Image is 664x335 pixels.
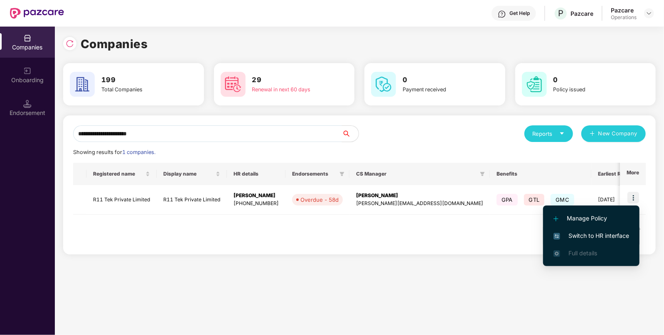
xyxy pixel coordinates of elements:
[620,163,646,185] th: More
[403,75,474,86] h3: 0
[23,100,32,108] img: svg+xml;base64,PHN2ZyB3aWR0aD0iMTQuNSIgaGVpZ2h0PSIxNC41IiB2aWV3Qm94PSIwIDAgMTYgMTYiIGZpbGw9Im5vbm...
[300,196,339,204] div: Overdue - 58d
[292,171,336,177] span: Endorsements
[524,194,545,205] span: GTL
[553,86,625,94] div: Policy issued
[157,185,227,215] td: R11 Tek Private Limited
[559,131,565,136] span: caret-down
[553,250,560,257] img: svg+xml;base64,PHN2ZyB4bWxucz0iaHR0cDovL3d3dy53My5vcmcvMjAwMC9zdmciIHdpZHRoPSIxNi4zNjMiIGhlaWdodD...
[234,200,279,208] div: [PHONE_NUMBER]
[101,75,173,86] h3: 199
[522,72,547,97] img: svg+xml;base64,PHN2ZyB4bWxucz0iaHR0cDovL3d3dy53My5vcmcvMjAwMC9zdmciIHdpZHRoPSI2MCIgaGVpZ2h0PSI2MC...
[342,130,359,137] span: search
[553,75,625,86] h3: 0
[627,192,639,203] img: icon
[356,200,483,208] div: [PERSON_NAME][EMAIL_ADDRESS][DOMAIN_NAME]
[509,10,530,17] div: Get Help
[86,163,157,185] th: Registered name
[101,86,173,94] div: Total Companies
[551,194,574,205] span: GMC
[157,163,227,185] th: Display name
[611,14,637,21] div: Operations
[611,6,637,14] div: Pazcare
[490,163,591,185] th: Benefits
[86,185,157,215] td: R11 Tek Private Limited
[339,171,344,176] span: filter
[163,171,214,177] span: Display name
[66,39,74,48] img: svg+xml;base64,PHN2ZyBpZD0iUmVsb2FkLTMyeDMyIiB4bWxucz0iaHR0cDovL3d3dy53My5vcmcvMjAwMC9zdmciIHdpZH...
[342,125,359,142] button: search
[10,8,64,19] img: New Pazcare Logo
[122,149,155,155] span: 1 companies.
[23,34,32,42] img: svg+xml;base64,PHN2ZyBpZD0iQ29tcGFuaWVzIiB4bWxucz0iaHR0cDovL3d3dy53My5vcmcvMjAwMC9zdmciIHdpZHRoPS...
[252,75,324,86] h3: 29
[221,72,246,97] img: svg+xml;base64,PHN2ZyB4bWxucz0iaHR0cDovL3d3dy53My5vcmcvMjAwMC9zdmciIHdpZHRoPSI2MCIgaGVpZ2h0PSI2MC...
[403,86,474,94] div: Payment received
[70,72,95,97] img: svg+xml;base64,PHN2ZyB4bWxucz0iaHR0cDovL3d3dy53My5vcmcvMjAwMC9zdmciIHdpZHRoPSI2MCIgaGVpZ2h0PSI2MC...
[646,10,652,17] img: svg+xml;base64,PHN2ZyBpZD0iRHJvcGRvd24tMzJ4MzIiIHhtbG5zPSJodHRwOi8vd3d3LnczLm9yZy8yMDAwL3N2ZyIgd2...
[252,86,324,94] div: Renewal in next 60 days
[581,125,646,142] button: plusNew Company
[234,192,279,200] div: [PERSON_NAME]
[553,233,560,240] img: svg+xml;base64,PHN2ZyB4bWxucz0iaHR0cDovL3d3dy53My5vcmcvMjAwMC9zdmciIHdpZHRoPSIxNiIgaGVpZ2h0PSIxNi...
[73,149,155,155] span: Showing results for
[568,249,597,257] span: Full details
[590,131,595,137] span: plus
[558,8,563,18] span: P
[23,67,32,75] img: svg+xml;base64,PHN2ZyB3aWR0aD0iMjAiIGhlaWdodD0iMjAiIHZpZXdCb3g9IjAgMCAyMCAyMCIgZmlsbD0ibm9uZSIgeG...
[553,231,629,240] span: Switch to HR interface
[571,10,593,17] div: Pazcare
[591,163,645,185] th: Earliest Renewal
[497,194,518,205] span: GPA
[356,192,483,200] div: [PERSON_NAME]
[338,169,346,179] span: filter
[553,214,629,223] span: Manage Policy
[591,185,645,215] td: [DATE]
[498,10,506,18] img: svg+xml;base64,PHN2ZyBpZD0iSGVscC0zMngzMiIgeG1sbnM9Imh0dHA6Ly93d3cudzMub3JnLzIwMDAvc3ZnIiB3aWR0aD...
[81,35,148,53] h1: Companies
[356,171,477,177] span: CS Manager
[598,130,638,138] span: New Company
[533,130,565,138] div: Reports
[371,72,396,97] img: svg+xml;base64,PHN2ZyB4bWxucz0iaHR0cDovL3d3dy53My5vcmcvMjAwMC9zdmciIHdpZHRoPSI2MCIgaGVpZ2h0PSI2MC...
[93,171,144,177] span: Registered name
[227,163,285,185] th: HR details
[478,169,487,179] span: filter
[553,216,558,221] img: svg+xml;base64,PHN2ZyB4bWxucz0iaHR0cDovL3d3dy53My5vcmcvMjAwMC9zdmciIHdpZHRoPSIxMi4yMDEiIGhlaWdodD...
[480,171,485,176] span: filter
